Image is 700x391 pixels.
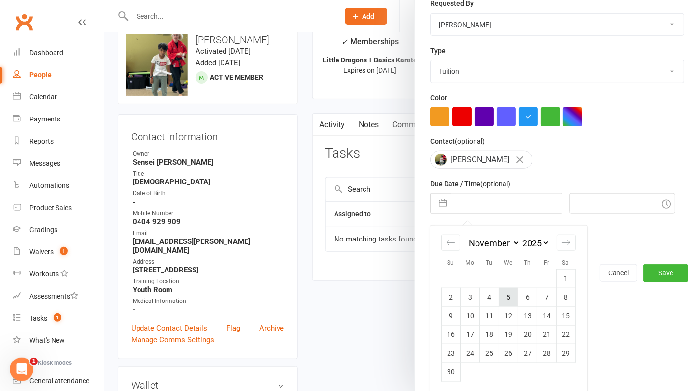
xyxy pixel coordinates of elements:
td: Sunday, November 2, 2025 [441,288,460,306]
td: Monday, November 3, 2025 [460,288,479,306]
div: Payments [29,115,60,123]
td: Tuesday, November 25, 2025 [479,344,499,362]
a: Gradings [13,219,104,241]
div: Dashboard [29,49,63,57]
div: [PERSON_NAME] [430,151,532,169]
a: Clubworx [12,10,36,34]
td: Saturday, November 1, 2025 [556,269,575,288]
small: Su [447,259,454,266]
label: Contact [430,136,485,147]
td: Sunday, November 9, 2025 [441,306,460,325]
div: General attendance [29,377,89,385]
a: Waivers 1 [13,241,104,263]
span: 1 [54,313,61,322]
td: Tuesday, November 18, 2025 [479,325,499,344]
td: Saturday, November 22, 2025 [556,325,575,344]
td: Saturday, November 8, 2025 [556,288,575,306]
span: 1 [60,247,68,255]
td: Wednesday, November 19, 2025 [499,325,518,344]
small: (optional) [455,137,485,145]
div: Move forward to switch to the next month. [557,235,576,251]
label: Color [430,92,447,103]
div: Waivers [29,248,54,256]
div: Assessments [29,292,78,300]
small: (optional) [480,180,510,188]
td: Friday, November 7, 2025 [537,288,556,306]
small: Tu [486,259,492,266]
div: Calendar [29,93,57,101]
div: Automations [29,181,69,189]
div: Messages [29,159,60,167]
button: Cancel [600,264,637,282]
label: Type [430,45,446,56]
small: We [504,259,512,266]
span: 1 [30,358,38,365]
a: Reports [13,130,104,152]
small: Fr [544,259,549,266]
div: Reports [29,137,54,145]
td: Friday, November 28, 2025 [537,344,556,362]
td: Thursday, November 6, 2025 [518,288,537,306]
div: Gradings [29,226,57,234]
td: Thursday, November 20, 2025 [518,325,537,344]
div: Workouts [29,270,59,278]
div: People [29,71,52,79]
td: Sunday, November 16, 2025 [441,325,460,344]
a: Payments [13,108,104,130]
a: Dashboard [13,42,104,64]
label: Email preferences [430,223,487,234]
a: Assessments [13,285,104,307]
a: Messages [13,152,104,175]
a: Workouts [13,263,104,285]
label: Due Date / Time [430,179,510,189]
td: Monday, November 24, 2025 [460,344,479,362]
td: Monday, November 10, 2025 [460,306,479,325]
div: Product Sales [29,204,72,211]
td: Saturday, November 15, 2025 [556,306,575,325]
td: Friday, November 14, 2025 [537,306,556,325]
td: Wednesday, November 26, 2025 [499,344,518,362]
td: Tuesday, November 11, 2025 [479,306,499,325]
td: Thursday, November 27, 2025 [518,344,537,362]
a: Product Sales [13,197,104,219]
a: People [13,64,104,86]
td: Sunday, November 23, 2025 [441,344,460,362]
td: Wednesday, November 5, 2025 [499,288,518,306]
td: Monday, November 17, 2025 [460,325,479,344]
div: Tasks [29,314,47,322]
td: Tuesday, November 4, 2025 [479,288,499,306]
small: Mo [465,259,474,266]
small: Sa [562,259,569,266]
iframe: Intercom live chat [10,358,33,381]
td: Wednesday, November 12, 2025 [499,306,518,325]
a: What's New [13,330,104,352]
td: Friday, November 21, 2025 [537,325,556,344]
a: Calendar [13,86,104,108]
img: Srithik Gangireddy [435,154,447,166]
small: Th [524,259,531,266]
div: What's New [29,336,65,344]
td: Thursday, November 13, 2025 [518,306,537,325]
a: Automations [13,175,104,197]
div: Move backward to switch to the previous month. [441,235,460,251]
td: Saturday, November 29, 2025 [556,344,575,362]
td: Sunday, November 30, 2025 [441,362,460,381]
a: Tasks 1 [13,307,104,330]
button: Save [643,264,688,282]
